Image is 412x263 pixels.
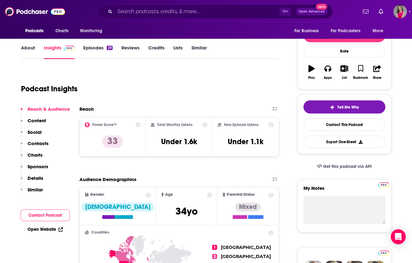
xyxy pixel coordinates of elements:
[235,203,261,211] div: Mixed
[303,136,385,148] button: Export One-Sheet
[102,135,123,148] p: 33
[175,205,198,217] span: 34 yo
[21,152,43,164] button: Charts
[212,245,217,250] span: 1
[76,25,110,37] button: open menu
[378,182,389,187] img: Podchaser Pro
[83,45,112,59] a: Episodes29
[324,76,332,80] div: Apps
[353,76,368,80] div: Bookmark
[21,25,52,37] button: open menu
[161,137,197,146] h3: Under 1.6k
[21,84,78,94] h1: Podcast Insights
[369,61,385,83] button: Share
[308,76,315,80] div: Play
[391,229,406,244] div: Open Intercom Messenger
[148,45,165,59] a: Credits
[28,164,48,169] p: Sponsors
[393,5,407,18] img: User Profile
[378,250,389,255] img: Podchaser Pro
[378,250,389,255] a: Pro website
[373,27,383,35] span: More
[173,45,183,59] a: Lists
[21,187,43,198] button: Similar
[21,129,42,141] button: Social
[157,123,192,127] h2: Total Monthly Listens
[80,27,102,35] span: Monitoring
[294,27,319,35] span: For Business
[21,164,48,175] button: Sponsors
[316,4,327,10] span: New
[21,210,70,221] button: Contact Podcast
[28,152,43,158] p: Charts
[91,230,109,235] span: Countries
[353,61,369,83] button: Bookmark
[28,106,70,112] p: Reach & Audience
[376,6,386,17] a: Show notifications dropdown
[21,45,35,59] a: About
[55,27,69,35] span: Charts
[342,76,347,80] div: List
[393,5,407,18] span: Logged in as AmyRasdal
[121,45,140,59] a: Reviews
[21,175,43,187] button: Details
[312,159,377,174] a: Get this podcast via API
[378,181,389,187] a: Pro website
[81,203,154,211] div: [DEMOGRAPHIC_DATA]
[115,7,279,17] input: Search podcasts, credits, & more...
[64,46,75,51] img: Podchaser Pro
[299,10,325,13] span: Open Advanced
[28,140,48,146] p: Contacts
[224,123,258,127] h2: New Episode Listens
[303,185,385,196] label: My Notes
[107,46,112,50] div: 29
[373,76,381,80] div: Share
[28,175,43,181] p: Details
[303,45,385,58] div: Rate
[79,106,94,112] h2: Reach
[303,119,385,131] a: Contact This Podcast
[393,5,407,18] button: Show profile menu
[360,6,371,17] a: Show notifications dropdown
[28,187,43,193] p: Similar
[28,227,63,232] a: Open Website
[290,25,327,37] button: open menu
[25,27,44,35] span: Podcasts
[227,193,255,197] span: Parental Status
[21,106,70,118] button: Reach & Audience
[221,254,271,259] span: [GEOGRAPHIC_DATA]
[92,123,117,127] h2: Power Score™
[320,61,336,83] button: Apps
[5,6,65,18] img: Podchaser - Follow, Share and Rate Podcasts
[336,61,352,83] button: List
[330,105,335,110] img: tell me why sparkle
[331,27,361,35] span: For Podcasters
[21,140,48,152] button: Contacts
[303,100,385,114] button: tell me why sparkleTell Me Why
[368,25,391,37] button: open menu
[51,25,73,37] a: Charts
[296,8,328,15] button: Open AdvancedNew
[90,193,104,197] span: Gender
[79,176,136,182] h2: Audience Demographics
[212,254,217,259] span: 2
[221,245,271,250] span: [GEOGRAPHIC_DATA]
[327,25,370,37] button: open menu
[337,105,359,110] span: Tell Me Why
[303,61,320,83] button: Play
[165,193,173,197] span: Age
[228,137,263,146] h3: Under 1.1k
[191,45,207,59] a: Similar
[44,45,75,59] a: InsightsPodchaser Pro
[98,4,333,19] div: Search podcasts, credits, & more...
[323,164,372,169] span: Get this podcast via API
[28,129,42,135] p: Social
[28,118,46,124] p: Content
[21,118,46,129] button: Content
[279,8,291,16] span: ⌘ K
